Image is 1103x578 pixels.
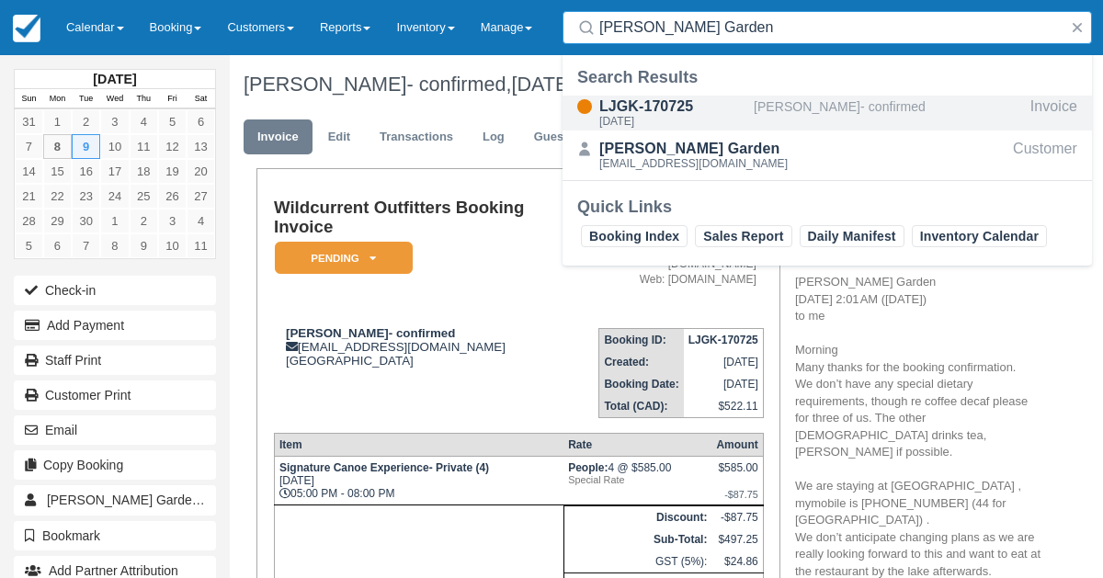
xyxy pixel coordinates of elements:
[93,72,136,86] strong: [DATE]
[563,138,1092,173] a: [PERSON_NAME] Garden[EMAIL_ADDRESS][DOMAIN_NAME]Customer
[43,134,72,159] a: 8
[158,209,187,233] a: 3
[511,73,574,96] span: [DATE]
[72,159,100,184] a: 16
[14,311,216,340] button: Add Payment
[43,159,72,184] a: 15
[15,209,43,233] a: 28
[15,134,43,159] a: 7
[912,225,1047,247] a: Inventory Calendar
[711,550,763,573] td: $24.86
[711,528,763,550] td: $497.25
[274,241,406,275] a: Pending
[14,450,216,480] button: Copy Booking
[187,233,215,258] a: 11
[158,184,187,209] a: 26
[314,119,364,155] a: Edit
[599,158,788,169] div: [EMAIL_ADDRESS][DOMAIN_NAME]
[72,134,100,159] a: 9
[599,351,684,373] th: Created:
[286,326,455,340] strong: [PERSON_NAME]- confirmed
[130,89,158,109] th: Thu
[43,109,72,134] a: 1
[72,109,100,134] a: 2
[716,461,757,489] div: $585.00
[14,346,216,375] a: Staff Print
[187,134,215,159] a: 13
[563,528,711,550] th: Sub-Total:
[100,159,129,184] a: 17
[14,415,216,445] button: Email
[599,11,1063,44] input: Search ( / )
[563,434,711,457] th: Rate
[599,395,684,418] th: Total (CAD):
[244,74,1043,96] h1: [PERSON_NAME]- confirmed,
[599,116,746,127] div: [DATE]
[688,334,758,346] strong: LJGK-170725
[187,209,215,233] a: 4
[279,461,489,474] strong: Signature Canoe Experience- Private (4)
[130,134,158,159] a: 11
[15,109,43,134] a: 31
[520,119,608,155] a: Guests4
[187,109,215,134] a: 6
[158,159,187,184] a: 19
[187,89,215,109] th: Sat
[100,134,129,159] a: 10
[14,276,216,305] button: Check-in
[13,15,40,42] img: checkfront-main-nav-mini-logo.png
[72,89,100,109] th: Tue
[100,89,129,109] th: Wed
[577,66,1077,88] div: Search Results
[72,209,100,233] a: 30
[599,329,684,352] th: Booking ID:
[72,233,100,258] a: 7
[563,457,711,505] td: 4 @ $585.00
[15,159,43,184] a: 14
[274,434,563,457] th: Item
[187,184,215,209] a: 27
[711,434,763,457] th: Amount
[684,373,764,395] td: [DATE]
[274,326,551,368] div: [EMAIL_ADDRESS][DOMAIN_NAME] [GEOGRAPHIC_DATA]
[568,474,707,485] em: Special Rate
[100,109,129,134] a: 3
[43,209,72,233] a: 29
[158,134,187,159] a: 12
[15,233,43,258] a: 5
[469,119,518,155] a: Log
[568,461,608,474] strong: People
[72,184,100,209] a: 23
[130,159,158,184] a: 18
[158,233,187,258] a: 10
[577,196,1077,218] div: Quick Links
[558,225,756,289] address: Phone: [PHONE_NUMBER] Email: [EMAIL_ADDRESS][DOMAIN_NAME] Web: [DOMAIN_NAME]
[14,521,216,550] button: Bookmark
[100,209,129,233] a: 1
[599,96,746,118] div: LJGK-170725
[43,184,72,209] a: 22
[274,457,563,505] td: [DATE] 05:00 PM - 08:00 PM
[43,233,72,258] a: 6
[203,493,221,509] span: 1
[800,225,904,247] a: Daily Manifest
[275,242,413,274] em: Pending
[1013,138,1077,173] div: Customer
[187,159,215,184] a: 20
[158,89,187,109] th: Fri
[130,233,158,258] a: 9
[14,485,216,515] a: [PERSON_NAME] Garden 1
[563,96,1092,130] a: LJGK-170725[DATE][PERSON_NAME]- confirmedInvoice
[581,225,688,247] a: Booking Index
[47,493,205,507] span: [PERSON_NAME] Garden
[599,138,788,160] div: [PERSON_NAME] Garden
[15,184,43,209] a: 21
[716,489,757,500] em: -$87.75
[711,506,763,529] td: -$87.75
[684,395,764,418] td: $522.11
[158,109,187,134] a: 5
[130,184,158,209] a: 25
[130,109,158,134] a: 4
[599,373,684,395] th: Booking Date:
[754,96,1023,130] div: [PERSON_NAME]- confirmed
